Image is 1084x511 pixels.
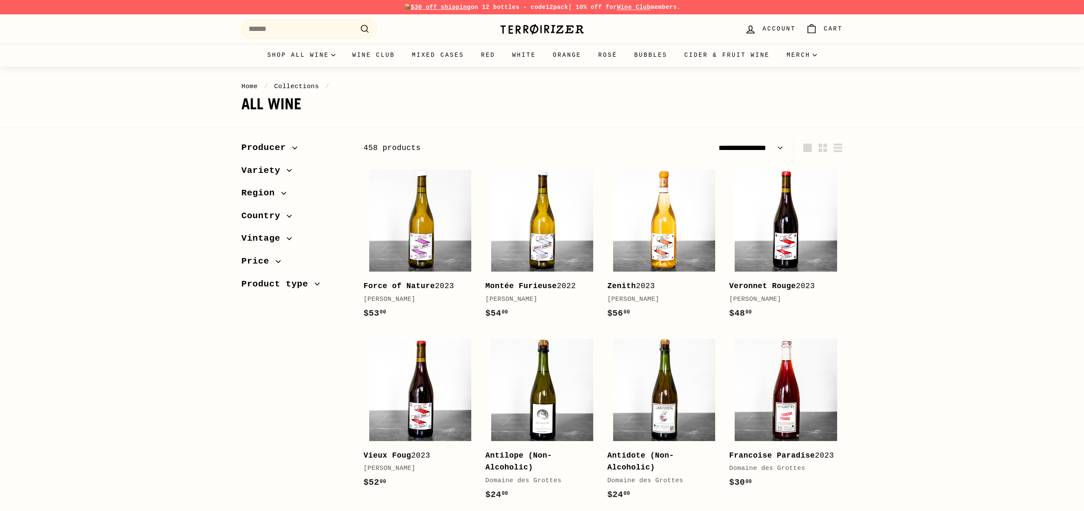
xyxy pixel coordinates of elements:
[607,490,630,500] span: $24
[224,44,860,67] div: Primary
[607,164,721,329] a: Zenith2023[PERSON_NAME]
[274,83,319,90] a: Collections
[241,96,843,113] h1: All wine
[363,450,468,462] div: 2023
[607,333,721,510] a: Antidote (Non-Alcoholic) Domaine des Grottes
[363,478,386,487] span: $52
[241,184,350,207] button: Region
[241,207,350,230] button: Country
[617,4,651,11] a: Wine Club
[241,139,350,161] button: Producer
[590,44,626,67] a: Rosé
[729,308,752,318] span: $48
[740,17,801,42] a: Account
[729,164,843,329] a: Veronnet Rouge2023[PERSON_NAME]
[241,164,287,178] span: Variety
[485,476,590,486] div: Domaine des Grottes
[763,24,796,33] span: Account
[363,282,435,290] b: Force of Nature
[729,282,796,290] b: Veronnet Rouge
[241,186,281,200] span: Region
[411,4,471,11] span: $30 off shipping
[485,333,599,510] a: Antilope (Non-Alcoholic) Domaine des Grottes
[241,209,287,223] span: Country
[363,464,468,474] div: [PERSON_NAME]
[241,81,843,92] nav: breadcrumbs
[801,17,848,42] a: Cart
[607,308,630,318] span: $56
[363,142,603,154] div: 458 products
[729,450,834,462] div: 2023
[607,476,712,486] div: Domaine des Grottes
[485,490,508,500] span: $24
[241,254,276,269] span: Price
[241,252,350,275] button: Price
[241,161,350,184] button: Variety
[502,491,508,497] sup: 00
[344,44,404,67] a: Wine Club
[323,83,332,90] span: /
[485,294,590,305] div: [PERSON_NAME]
[404,44,473,67] a: Mixed Cases
[241,277,315,292] span: Product type
[607,282,636,290] b: Zenith
[778,44,825,67] summary: Merch
[729,478,752,487] span: $30
[504,44,545,67] a: White
[729,294,834,305] div: [PERSON_NAME]
[363,164,477,329] a: Force of Nature2023[PERSON_NAME]
[824,24,843,33] span: Cart
[626,44,676,67] a: Bubbles
[745,479,752,485] sup: 00
[485,451,552,472] b: Antilope (Non-Alcoholic)
[729,451,815,460] b: Francoise Paradise
[363,308,386,318] span: $53
[363,280,468,292] div: 2023
[729,333,843,498] a: Francoise Paradise2023Domaine des Grottes
[262,83,270,90] span: /
[607,280,712,292] div: 2023
[485,308,508,318] span: $54
[241,231,287,246] span: Vintage
[729,280,834,292] div: 2023
[241,229,350,252] button: Vintage
[624,491,630,497] sup: 00
[485,280,590,292] div: 2022
[485,164,599,329] a: Montée Furieuse2022[PERSON_NAME]
[380,479,386,485] sup: 00
[502,309,508,315] sup: 00
[259,44,344,67] summary: Shop all wine
[380,309,386,315] sup: 00
[607,294,712,305] div: [PERSON_NAME]
[363,294,468,305] div: [PERSON_NAME]
[241,275,350,298] button: Product type
[241,83,258,90] a: Home
[241,141,292,155] span: Producer
[745,309,752,315] sup: 00
[546,4,568,11] strong: 12pack
[545,44,590,67] a: Orange
[624,309,630,315] sup: 00
[241,3,843,12] p: 📦 on 12 bottles - code | 10% off for members.
[363,333,477,498] a: Vieux Foug2023[PERSON_NAME]
[676,44,778,67] a: Cider & Fruit Wine
[485,282,557,290] b: Montée Furieuse
[363,451,411,460] b: Vieux Foug
[607,451,674,472] b: Antidote (Non-Alcoholic)
[473,44,504,67] a: Red
[729,464,834,474] div: Domaine des Grottes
